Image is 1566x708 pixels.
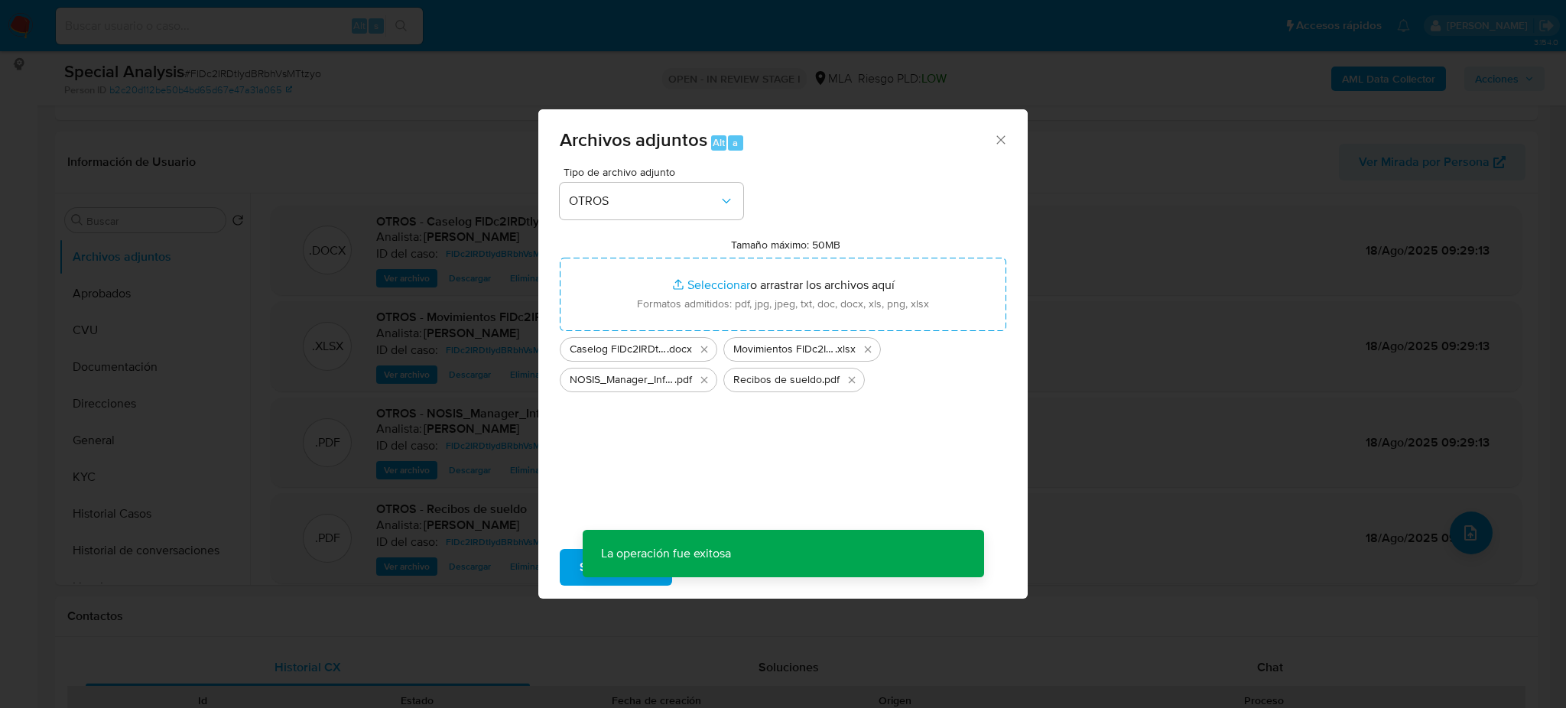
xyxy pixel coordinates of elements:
p: La operación fue exitosa [583,530,749,577]
span: a [733,135,738,150]
button: OTROS [560,183,743,219]
span: .pdf [674,372,692,388]
label: Tamaño máximo: 50MB [731,238,840,252]
span: .xlsx [835,342,856,357]
span: Caselog FlDc2IRDtIydBRbhVsMTtzyo_2025_07_25_10_46_47 [570,342,667,357]
span: .docx [667,342,692,357]
button: Eliminar Movimientos FlDc2IRDtIydBRbhVsMTtzyo.xlsx [859,340,877,359]
span: OTROS [569,193,719,209]
span: Alt [713,135,725,150]
span: Movimientos FlDc2IRDtIydBRbhVsMTtzyo [733,342,835,357]
button: Eliminar Recibos de sueldo.pdf [843,371,861,389]
button: Eliminar NOSIS_Manager_InformeIndividual_27221484768_654920_20250806111752.pdf [695,371,713,389]
span: .pdf [822,372,840,388]
span: Tipo de archivo adjunto [564,167,747,177]
ul: Archivos seleccionados [560,331,1006,392]
span: Subir archivo [580,550,652,584]
span: Cancelar [698,550,748,584]
span: Archivos adjuntos [560,126,707,153]
span: NOSIS_Manager_InformeIndividual_27221484768_654920_20250806111752 [570,372,674,388]
button: Eliminar Caselog FlDc2IRDtIydBRbhVsMTtzyo_2025_07_25_10_46_47.docx [695,340,713,359]
button: Cerrar [993,132,1007,146]
span: Recibos de sueldo [733,372,822,388]
button: Subir archivo [560,549,672,586]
